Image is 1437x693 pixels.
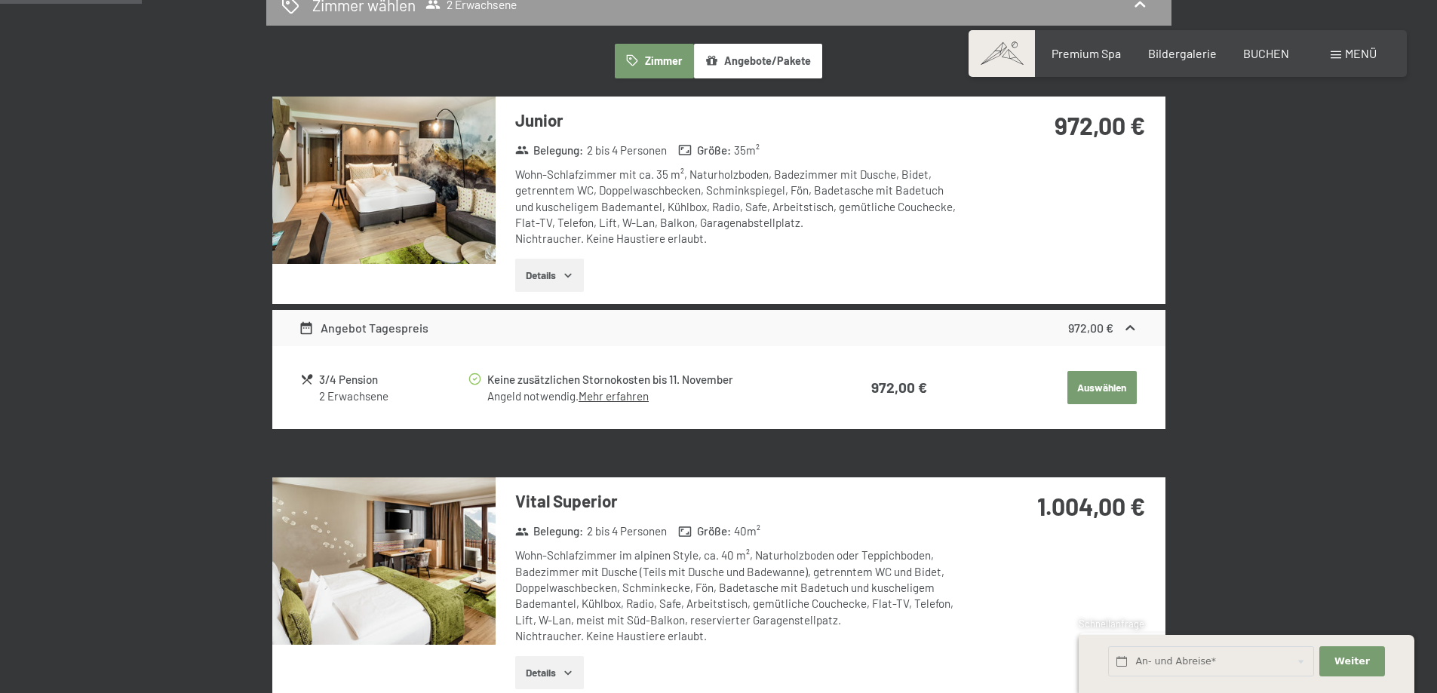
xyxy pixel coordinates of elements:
[272,97,496,264] img: mss_renderimg.php
[1079,618,1144,630] span: Schnellanfrage
[1319,646,1384,677] button: Weiter
[587,523,667,539] span: 2 bis 4 Personen
[487,371,801,388] div: Keine zusätzlichen Stornokosten bis 11. November
[515,143,584,158] strong: Belegung :
[734,143,760,158] span: 35 m²
[1148,46,1217,60] a: Bildergalerie
[515,547,964,644] div: Wohn-Schlafzimmer im alpinen Style, ca. 40 m², Naturholzboden oder Teppichboden, Badezimmer mit D...
[1243,46,1289,60] a: BUCHEN
[1052,46,1121,60] a: Premium Spa
[1068,320,1113,335] strong: 972,00 €
[587,143,667,158] span: 2 bis 4 Personen
[515,523,584,539] strong: Belegung :
[678,143,731,158] strong: Größe :
[319,388,466,404] div: 2 Erwachsene
[1345,46,1377,60] span: Menü
[678,523,731,539] strong: Größe :
[319,371,466,388] div: 3/4 Pension
[272,310,1165,346] div: Angebot Tagespreis972,00 €
[515,489,964,513] h3: Vital Superior
[272,477,496,645] img: mss_renderimg.php
[487,388,801,404] div: Angeld notwendig.
[1334,655,1370,668] span: Weiter
[734,523,760,539] span: 40 m²
[615,44,693,78] button: Zimmer
[1067,371,1137,404] button: Auswählen
[299,319,428,337] div: Angebot Tagespreis
[515,167,964,247] div: Wohn-Schlafzimmer mit ca. 35 m², Naturholzboden, Badezimmer mit Dusche, Bidet, getrenntem WC, Dop...
[515,259,584,292] button: Details
[515,109,964,132] h3: Junior
[1055,111,1145,140] strong: 972,00 €
[1037,492,1145,520] strong: 1.004,00 €
[694,44,822,78] button: Angebote/Pakete
[871,379,927,396] strong: 972,00 €
[579,389,649,403] a: Mehr erfahren
[515,656,584,689] button: Details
